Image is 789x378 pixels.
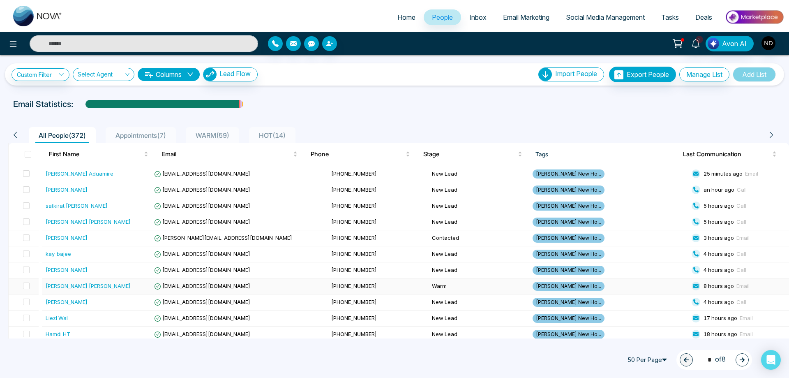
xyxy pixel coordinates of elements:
img: Market-place.gif [724,8,784,26]
span: [EMAIL_ADDRESS][DOMAIN_NAME] [154,299,250,305]
span: [PERSON_NAME] New Ho... [533,202,604,211]
span: 25 minutes ago [704,170,743,177]
span: Call [736,202,746,209]
span: [PERSON_NAME] New Ho... [533,266,604,275]
span: 50 Per Page [624,353,673,366]
span: Phone [311,149,404,159]
span: [PHONE_NUMBER] [331,315,377,321]
th: Phone [304,143,417,166]
span: [PERSON_NAME] New Ho... [533,282,604,291]
span: [PHONE_NUMBER] [331,283,377,289]
span: [EMAIL_ADDRESS][DOMAIN_NAME] [154,202,250,209]
span: [PHONE_NUMBER] [331,299,377,305]
div: [PERSON_NAME] Aduamire [46,169,113,178]
img: Lead Flow [203,68,217,81]
div: [PERSON_NAME] [PERSON_NAME] [46,282,131,290]
div: kay_bajee [46,250,71,258]
span: 8 hours ago [704,283,734,289]
span: Email [161,149,291,159]
img: Nova CRM Logo [13,6,62,26]
span: Appointments ( 7 ) [112,131,169,139]
span: People [432,13,453,21]
span: 4 hours ago [704,250,734,257]
span: [PHONE_NUMBER] [331,170,377,177]
span: [EMAIL_ADDRESS][DOMAIN_NAME] [154,267,250,273]
a: Tasks [653,9,687,25]
span: of 8 [703,354,726,365]
span: [PERSON_NAME] New Ho... [533,186,604,195]
a: Email Marketing [495,9,558,25]
span: [EMAIL_ADDRESS][DOMAIN_NAME] [154,186,250,193]
span: [EMAIL_ADDRESS][DOMAIN_NAME] [154,283,250,289]
img: Lead Flow [708,38,719,49]
a: Custom Filter [12,68,69,81]
span: Email Marketing [503,13,549,21]
span: Home [397,13,415,21]
span: Social Media Management [566,13,645,21]
span: Email [740,331,753,337]
td: Contacted [429,230,529,246]
span: Import People [555,70,597,78]
td: New Lead [429,182,529,198]
div: [PERSON_NAME] [PERSON_NAME] [46,218,131,226]
span: First Name [49,149,142,159]
span: Call [736,218,746,225]
span: Email [736,283,750,289]
span: [EMAIL_ADDRESS][DOMAIN_NAME] [154,250,250,257]
th: Stage [417,143,529,166]
span: [PERSON_NAME] New Ho... [533,218,604,227]
td: New Lead [429,311,529,327]
span: Call [737,186,747,193]
div: [PERSON_NAME] [46,298,88,306]
span: [EMAIL_ADDRESS][DOMAIN_NAME] [154,315,250,321]
span: Last Communication [683,149,771,159]
span: Tasks [661,13,679,21]
div: Hamdi HT [46,330,70,338]
td: New Lead [429,327,529,343]
span: 5 hours ago [704,202,734,209]
span: Export People [627,70,669,79]
span: [PERSON_NAME] New Ho... [533,234,604,243]
span: HOT ( 14 ) [256,131,289,139]
span: [PERSON_NAME] New Ho... [533,330,604,339]
span: [EMAIL_ADDRESS][DOMAIN_NAME] [154,218,250,225]
span: 18 hours ago [704,331,737,337]
div: [PERSON_NAME] [46,266,88,274]
button: Export People [609,67,676,82]
span: [PERSON_NAME] New Ho... [533,169,604,179]
div: [PERSON_NAME] [46,186,88,194]
button: Manage List [679,67,729,81]
span: [PERSON_NAME] New Ho... [533,250,604,259]
a: Home [389,9,424,25]
div: [PERSON_NAME] [46,234,88,242]
span: [PHONE_NUMBER] [331,250,377,257]
span: Email [736,234,750,241]
th: First Name [42,143,155,166]
td: New Lead [429,214,529,230]
a: 2 [686,36,706,50]
span: 3 hours ago [704,234,734,241]
span: Avon AI [722,39,747,49]
span: [PERSON_NAME][EMAIL_ADDRESS][DOMAIN_NAME] [154,234,292,241]
span: [PHONE_NUMBER] [331,331,377,337]
td: New Lead [429,166,529,182]
td: New Lead [429,198,529,214]
span: 4 hours ago [704,267,734,273]
span: Stage [423,149,517,159]
span: [PERSON_NAME] New Ho... [533,314,604,323]
span: Call [736,267,746,273]
span: Deals [695,13,712,21]
td: Warm [429,278,529,295]
span: [PHONE_NUMBER] [331,267,377,273]
div: Open Intercom Messenger [761,350,781,370]
span: [PERSON_NAME] New Ho... [533,298,604,307]
a: People [424,9,461,25]
span: down [187,71,194,78]
a: Deals [687,9,720,25]
td: New Lead [429,295,529,311]
span: Call [736,250,746,257]
td: New Lead [429,246,529,262]
span: 4 hours ago [704,299,734,305]
button: Avon AI [706,36,754,51]
button: Columnsdown [138,68,200,81]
